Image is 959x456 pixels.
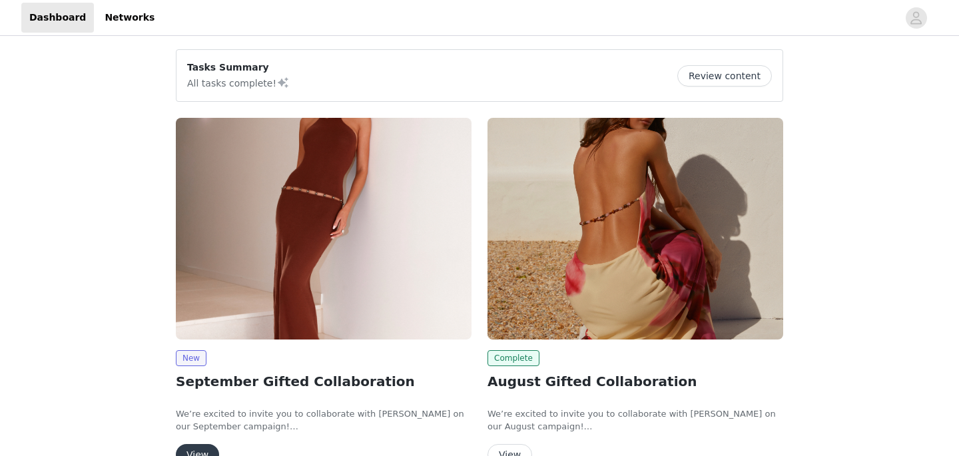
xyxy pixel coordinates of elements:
div: avatar [910,7,922,29]
h2: August Gifted Collaboration [487,371,783,391]
img: Peppermayo AUS [487,118,783,340]
img: Peppermayo AUS [176,118,472,340]
p: All tasks complete! [187,75,290,91]
p: Tasks Summary [187,61,290,75]
h2: September Gifted Collaboration [176,371,472,391]
a: Dashboard [21,3,94,33]
button: Review content [677,65,772,87]
p: We’re excited to invite you to collaborate with [PERSON_NAME] on our September campaign! [176,407,472,433]
a: Networks [97,3,162,33]
span: Complete [487,350,539,366]
span: New [176,350,206,366]
p: We’re excited to invite you to collaborate with [PERSON_NAME] on our August campaign! [487,407,783,433]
